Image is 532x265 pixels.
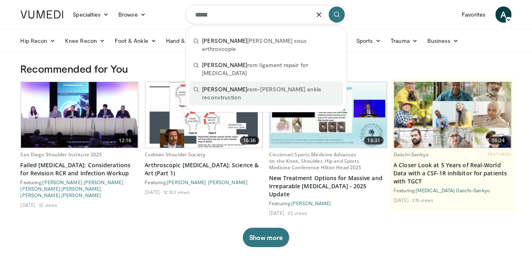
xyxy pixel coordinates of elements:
img: 83a4a6a0-2498-4462-a6c6-c2fb0fff2d55.620x360_q85_upscale.jpg [145,82,263,148]
span: [PERSON_NAME] [202,37,248,44]
a: Hip Recon [16,33,61,49]
a: Arthroscopic [MEDICAL_DATA]: Science & Art (Part 1) [145,161,263,177]
a: San Diego Shoulder Institute 2025 [21,151,102,158]
span: rom ligament repair for [MEDICAL_DATA] [202,61,339,77]
a: Favorites [457,6,491,23]
a: [PERSON_NAME] [PERSON_NAME] [167,179,248,185]
a: Business [423,33,464,49]
a: [PERSON_NAME] [21,192,60,198]
span: [PERSON_NAME] [202,61,248,68]
div: Featuring: , , , , , [21,179,139,198]
li: [DATE] [394,197,411,203]
a: Trauma [386,33,423,49]
li: [DATE] [145,189,162,195]
a: [PERSON_NAME] [43,179,82,185]
span: 18:31 [364,137,384,145]
span: [PERSON_NAME] sous arthroscopie [202,37,339,53]
a: A [496,6,512,23]
div: Featuring: [394,187,512,193]
a: Browse [114,6,151,23]
a: [PERSON_NAME] [21,186,60,191]
img: eb759c8a-7661-44b3-abd6-85c0ecf2527b.620x360_q85_upscale.jpg [21,82,138,148]
a: [PERSON_NAME] [292,200,331,206]
button: Show more [243,228,289,247]
a: Cincinnati Sports Medicine Advances on the Knee, Shoulder, Hip and Sports Medicine Conference Hil... [269,151,362,171]
a: Codman Shoulder Society [145,151,206,158]
a: Failed [MEDICAL_DATA]: Considerations for Revision RCR and Infection Workup [21,161,139,177]
a: Daiichi-Sankyo [394,151,429,158]
a: [PERSON_NAME] [61,186,101,191]
a: [PERSON_NAME] [61,192,101,198]
a: 18:31 [270,82,387,148]
li: 276 views [412,197,433,203]
input: Search topics, interventions [185,5,347,24]
span: 06:24 [489,137,508,145]
a: Knee Recon [60,33,110,49]
li: 12 views [39,202,57,208]
img: VuMedi Logo [21,11,63,19]
li: [DATE] [21,202,38,208]
a: [PERSON_NAME] [84,179,123,185]
a: Hand & Wrist [161,33,213,49]
span: 16:36 [240,137,259,145]
img: 18aeefaf-8bfd-4460-9d1f-d1f4d7984671.620x360_q85_upscale.jpg [270,82,387,148]
div: Featuring: [269,200,387,206]
a: A Closer Look at 5 Years of Real-World Data with a CSF-1R inhibitor for patients with TGCT [394,161,512,185]
a: Specialties [68,6,114,23]
span: [PERSON_NAME] [202,86,248,93]
a: New Treatment Options for Massive and Irreparable [MEDICAL_DATA] - 2025 Update [269,174,387,198]
li: [DATE] [269,210,287,216]
a: 06:24 [394,82,511,148]
a: [MEDICAL_DATA] Daiichi-Sankyo [416,187,490,193]
a: Foot & Ankle [110,33,161,49]
div: Featuring: [145,179,263,185]
img: 93c22cae-14d1-47f0-9e4a-a244e824b022.png.620x360_q85_upscale.jpg [394,82,511,148]
span: rom-[PERSON_NAME] ankle reconstruction [202,85,339,101]
li: 22 views [288,210,307,216]
li: 12,153 views [163,189,190,195]
a: Sports [351,33,386,49]
span: 12:16 [116,137,135,145]
h3: Recommended for You [21,62,512,75]
a: 12:16 [21,82,138,148]
a: 16:36 [145,82,263,148]
span: FEATURED [488,151,511,157]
